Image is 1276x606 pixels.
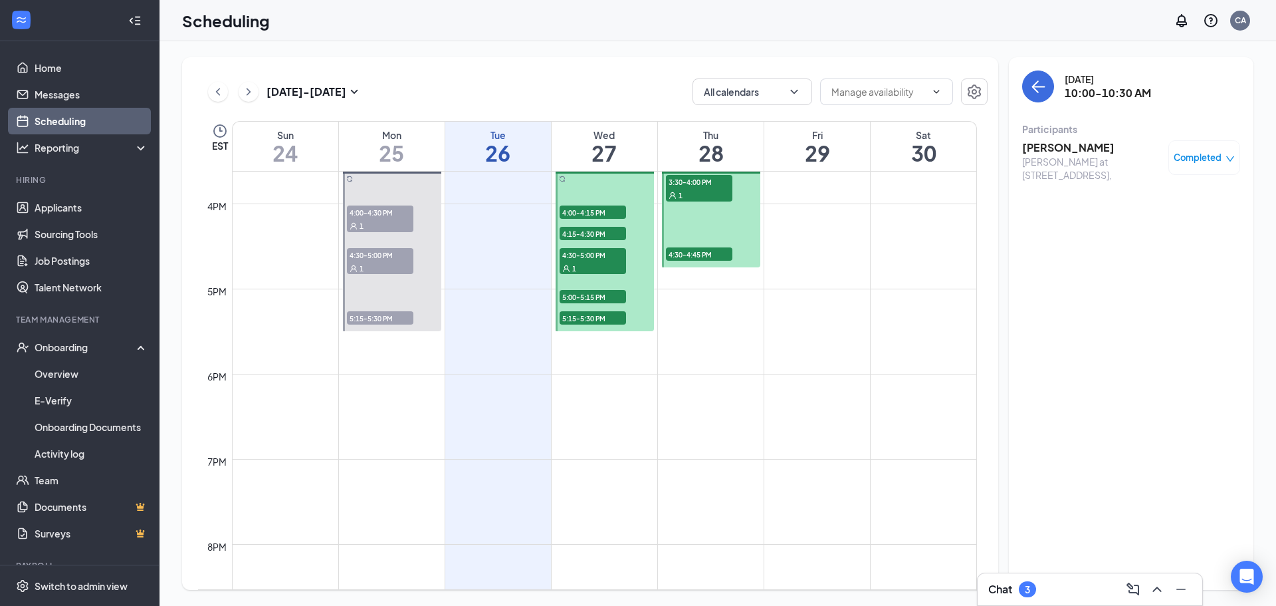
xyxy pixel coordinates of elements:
span: 1 [360,222,364,231]
div: Mon [339,128,445,142]
div: 6pm [205,369,229,384]
svg: Sync [559,176,566,182]
svg: User [350,265,358,273]
svg: Sync [346,176,353,182]
svg: ComposeMessage [1125,581,1141,597]
div: 7pm [205,454,229,469]
svg: ChevronLeft [211,84,225,100]
div: Thu [658,128,764,142]
h3: [PERSON_NAME] [1022,140,1162,155]
svg: WorkstreamLogo [15,13,28,27]
button: back-button [1022,71,1054,102]
svg: Analysis [16,141,29,154]
button: ChevronLeft [208,82,228,102]
a: Job Postings [35,247,148,274]
h1: 30 [871,142,976,164]
span: 1 [679,191,683,200]
h1: 27 [552,142,657,164]
a: August 25, 2025 [339,122,445,171]
a: Activity log [35,440,148,467]
div: 3 [1025,584,1030,595]
h1: 26 [445,142,551,164]
div: [DATE] [1065,73,1151,86]
svg: QuestionInfo [1203,13,1219,29]
button: All calendarsChevronDown [692,78,812,105]
svg: ArrowLeft [1030,78,1046,94]
div: Wed [552,128,657,142]
a: Onboarding Documents [35,414,148,440]
span: 1 [572,264,576,273]
div: Payroll [16,560,146,571]
svg: ChevronUp [1149,581,1165,597]
div: Open Intercom Messenger [1231,561,1263,593]
button: ChevronUp [1146,579,1168,600]
h1: Scheduling [182,9,270,32]
div: Sun [233,128,338,142]
div: Onboarding [35,341,137,354]
span: 4:30-4:45 PM [666,247,732,261]
h1: 24 [233,142,338,164]
span: 1 [360,264,364,273]
a: August 26, 2025 [445,122,551,171]
h3: Chat [988,582,1012,597]
h1: 28 [658,142,764,164]
span: 5:00-5:15 PM [560,290,626,303]
svg: User [562,265,570,273]
a: SurveysCrown [35,520,148,547]
a: August 27, 2025 [552,122,657,171]
button: ChevronRight [239,82,259,102]
h3: 10:00-10:30 AM [1065,86,1151,100]
span: 3:30-4:00 PM [666,175,732,188]
a: Team [35,467,148,494]
div: Switch to admin view [35,579,128,593]
span: down [1225,154,1235,164]
svg: User [669,192,677,200]
svg: SmallChevronDown [346,84,362,100]
svg: User [350,222,358,230]
div: Team Management [16,314,146,325]
a: August 29, 2025 [764,122,870,171]
h3: [DATE] - [DATE] [266,84,346,99]
span: 4:00-4:30 PM [347,206,413,219]
a: Sourcing Tools [35,221,148,247]
span: 5:15-5:30 PM [560,311,626,325]
span: 4:30-5:00 PM [347,248,413,261]
input: Manage availability [831,84,926,99]
a: August 30, 2025 [871,122,976,171]
div: CA [1235,15,1246,26]
span: EST [212,139,228,152]
button: ComposeMessage [1122,579,1144,600]
svg: UserCheck [16,341,29,354]
div: Participants [1022,122,1240,136]
div: Tue [445,128,551,142]
a: E-Verify [35,387,148,414]
span: 4:30-5:00 PM [560,248,626,261]
div: Fri [764,128,870,142]
h1: 25 [339,142,445,164]
a: August 24, 2025 [233,122,338,171]
div: [PERSON_NAME] at [STREET_ADDRESS], [1022,155,1162,182]
div: 5pm [205,284,229,299]
a: Home [35,55,148,81]
div: Sat [871,128,976,142]
svg: Settings [16,579,29,593]
div: Hiring [16,174,146,186]
svg: Minimize [1173,581,1189,597]
svg: Settings [966,84,982,100]
svg: Clock [212,123,228,139]
span: Completed [1174,151,1222,164]
div: 8pm [205,539,229,554]
h1: 29 [764,142,870,164]
a: Scheduling [35,108,148,134]
svg: Collapse [128,14,142,27]
svg: ChevronDown [788,85,801,98]
a: August 28, 2025 [658,122,764,171]
a: Overview [35,361,148,387]
div: Reporting [35,141,149,154]
svg: ChevronDown [931,86,942,97]
div: 4pm [205,199,229,214]
a: Applicants [35,194,148,221]
span: 4:15-4:30 PM [560,227,626,240]
button: Settings [961,78,988,105]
